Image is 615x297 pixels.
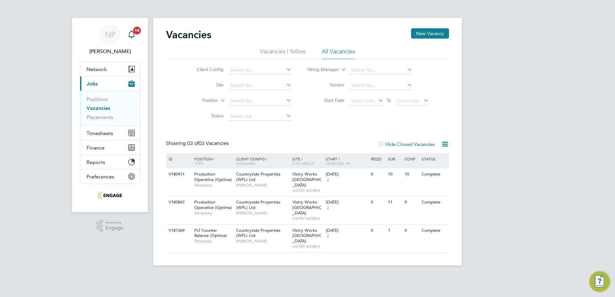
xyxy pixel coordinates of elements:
a: Vacancies [87,105,110,111]
label: Position [181,97,218,104]
span: Vistry Works [GEOGRAPHIC_DATA] [292,171,322,188]
span: 03 Vacancies [187,140,229,147]
label: Start Date [307,97,344,103]
span: Powered by [106,220,124,225]
span: [PERSON_NAME] [236,211,289,216]
span: Temporary [194,183,233,188]
button: Jobs [80,76,140,91]
span: Preferences [87,174,114,180]
input: Select one [228,112,291,121]
a: Powered byEngage [96,220,124,232]
div: Start / [324,153,369,169]
img: optima-uk-logo-retina.png [98,190,122,201]
span: [PERSON_NAME] [236,183,289,188]
label: Hide Closed Vacancies [378,141,435,147]
div: Complete [420,196,448,208]
span: VISTRY WORKS [292,188,323,193]
div: Conf [403,153,420,164]
span: Select date [351,98,374,104]
input: Search for... [349,81,412,90]
span: Select date [397,98,420,104]
h2: Vacancies [166,28,211,41]
div: [DATE] [326,228,368,233]
div: Jobs [80,91,140,126]
span: Production Operative (Optima) [194,171,232,182]
li: All Vacancies [322,48,355,59]
div: Showing [166,140,230,147]
span: 10 [133,27,141,34]
span: NP [105,31,115,39]
div: Position / [189,153,234,169]
span: Countryside Properties (WPL) Ltd [236,199,280,210]
button: Timesheets [80,126,140,140]
span: Timesheets [87,130,113,136]
span: Engage [106,225,124,231]
button: Network [80,62,140,76]
input: Search for... [349,66,412,75]
div: Reqd [369,153,386,164]
button: Finance [80,140,140,155]
div: 10 [386,168,403,180]
div: 0 [369,196,386,208]
label: Client Config [187,67,224,72]
span: Countryside Properties (WPL) Ltd [236,228,280,239]
span: Type [194,161,203,166]
div: 11 [386,196,403,208]
div: [DATE] [326,200,368,205]
span: Finance [87,145,105,151]
nav: Main navigation [72,18,148,212]
button: Preferences [80,169,140,184]
div: Complete [420,168,448,180]
div: 0 [403,225,420,237]
a: Positions [87,96,108,102]
span: Jobs [87,81,98,87]
span: Vistry Works [GEOGRAPHIC_DATA] [292,228,322,244]
div: V180411 [167,168,189,180]
span: Vendors [326,161,344,166]
button: Engage Resource Center [589,271,610,292]
div: V180867 [167,196,189,208]
label: Hiring Manager [302,67,339,73]
label: Status [187,113,224,119]
span: FLT Counter Balance (Optima) [194,228,227,239]
span: To [385,96,393,104]
span: 2 [326,205,330,211]
button: Reports [80,155,140,169]
div: Sub [386,153,403,164]
div: Status [420,153,448,164]
div: Site / [291,153,325,169]
div: 10 [403,168,420,180]
div: [DATE] [326,172,368,177]
div: 1 [386,225,403,237]
div: 0 [369,225,386,237]
label: Site [187,82,224,88]
span: Reports [87,159,105,165]
label: Vendor [307,82,344,88]
span: [PERSON_NAME] [236,239,289,244]
div: Complete [420,225,448,237]
a: Placements [87,114,113,120]
div: 0 [369,168,386,180]
span: Temporary [194,211,233,216]
span: VISTRY WORKS [292,216,323,221]
span: Countryside Properties (WPL) Ltd [236,171,280,182]
span: VISTRY WORKS [292,244,323,249]
li: Vacancies I follow [260,48,306,59]
div: 9 [403,196,420,208]
span: Nicola Pitts [80,48,140,55]
span: 2 [326,233,330,239]
div: Client Config / [234,153,291,169]
div: V181369 [167,225,189,237]
a: Go to home page [80,190,140,201]
a: 10 [125,24,138,45]
span: 03 of [187,140,199,147]
span: Site Group [292,161,314,166]
span: Temporary [194,239,233,244]
input: Search for... [228,81,291,90]
button: New Vacancy [411,28,449,39]
span: Manager [236,161,255,166]
span: Network [87,66,107,72]
span: Vistry Works [GEOGRAPHIC_DATA] [292,199,322,216]
input: Search for... [228,66,291,75]
input: Search for... [228,96,291,105]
